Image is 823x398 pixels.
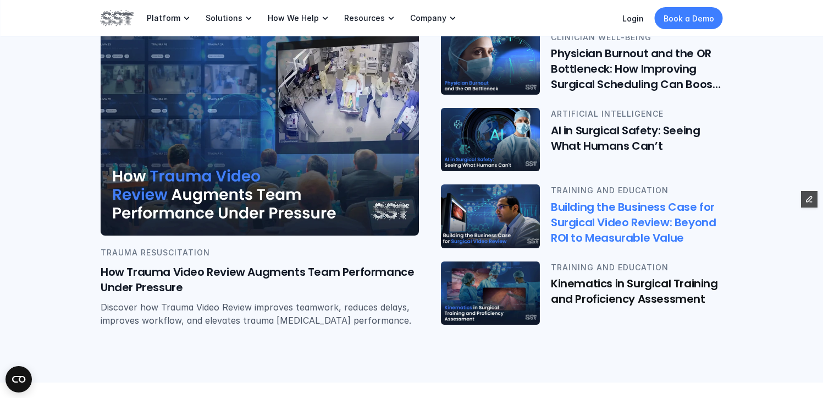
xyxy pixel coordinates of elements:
h6: Kinematics in Surgical Training and Proficiency Assessment [551,276,723,307]
a: Caucasian male doctor in scrubs looking at the camera. Surgical imagery in the background.ARTIFIC... [441,108,723,171]
p: Solutions [206,13,242,23]
p: Company [410,13,446,23]
p: CLINICIAN WELL-BEING [551,31,723,43]
a: Operating room staff looking at kinnematics dataTRAINING AND EDUCATIONKinematics in Surgical Trai... [441,261,723,325]
h6: Physician Burnout and the OR Bottleneck: How Improving Surgical Scheduling Can Boost Capacity and... [551,46,723,92]
p: TRAINING AND EDUCATION [551,185,723,197]
p: TRAINING AND EDUCATION [551,261,723,274]
button: Edit Framer Content [801,191,818,208]
a: A physician looking at Black Box Platform data on a desktop computerTRAINING AND EDUCATIONBuildin... [441,185,723,248]
img: A group of trauma staff watching a video review in a classroom setting [101,31,419,236]
img: Nurse in scrub cap and mask. A clock in the background. [441,31,540,95]
img: Operating room staff looking at kinnematics data [441,261,540,325]
img: Caucasian male doctor in scrubs looking at the camera. Surgical imagery in the background. [441,108,540,171]
a: Book a Demo [655,7,723,29]
a: Login [622,14,644,23]
img: A physician looking at Black Box Platform data on a desktop computer [439,184,542,249]
p: Platform [147,13,180,23]
p: How We Help [268,13,319,23]
h6: How Trauma Video Review Augments Team Performance Under Pressure [101,265,419,296]
p: ARTIFICIAL INTELLIGENCE [551,108,723,120]
p: TRAUMA RESUSCITATION [101,247,419,259]
img: SST logo [101,9,134,28]
a: A group of trauma staff watching a video review in a classroom settingTRAUMA RESUSCITATIONHow Tra... [101,31,419,338]
h6: Building the Business Case for Surgical Video Review: Beyond ROI to Measurable Value [551,199,723,246]
p: Resources [344,13,385,23]
a: Nurse in scrub cap and mask. A clock in the background.CLINICIAN WELL-BEINGPhysician Burnout and ... [441,31,723,95]
h6: AI in Surgical Safety: Seeing What Humans Can’t [551,123,723,154]
button: Open CMP widget [5,366,32,392]
p: Book a Demo [664,13,714,24]
p: Discover how Trauma Video Review improves teamwork, reduces delays, improves workflow, and elevat... [101,301,419,328]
